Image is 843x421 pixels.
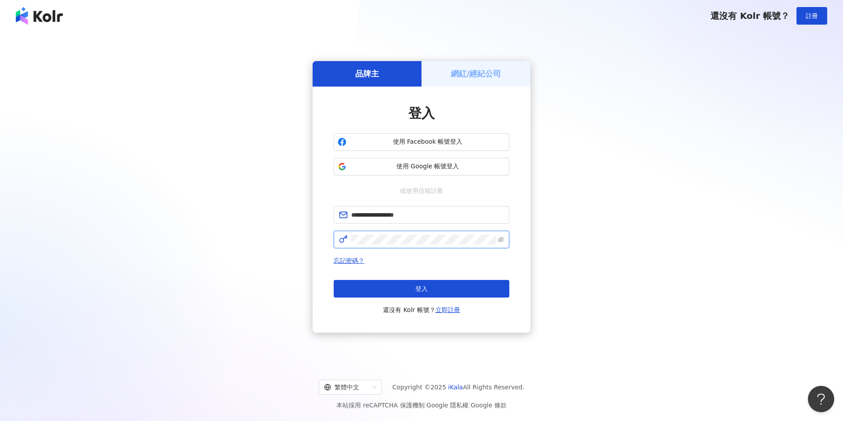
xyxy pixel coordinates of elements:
[425,402,427,409] span: |
[451,68,501,79] h5: 網紅/經紀公司
[806,12,818,19] span: 註冊
[471,402,507,409] a: Google 條款
[334,158,509,175] button: 使用 Google 帳號登入
[334,280,509,298] button: 登入
[710,11,789,21] span: 還沒有 Kolr 帳號？
[468,402,471,409] span: |
[394,186,449,196] span: 或使用信箱註冊
[350,138,505,146] span: 使用 Facebook 帳號登入
[436,306,460,313] a: 立即註冊
[498,236,504,243] span: eye-invisible
[334,257,364,264] a: 忘記密碼？
[336,400,506,410] span: 本站採用 reCAPTCHA 保護機制
[408,105,435,121] span: 登入
[16,7,63,25] img: logo
[796,7,827,25] button: 註冊
[324,380,369,394] div: 繁體中文
[334,133,509,151] button: 使用 Facebook 帳號登入
[808,386,834,412] iframe: Help Scout Beacon - Open
[355,68,379,79] h5: 品牌主
[415,285,428,292] span: 登入
[448,384,463,391] a: iKala
[383,305,460,315] span: 還沒有 Kolr 帳號？
[350,162,505,171] span: 使用 Google 帳號登入
[426,402,468,409] a: Google 隱私權
[393,382,525,392] span: Copyright © 2025 All Rights Reserved.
